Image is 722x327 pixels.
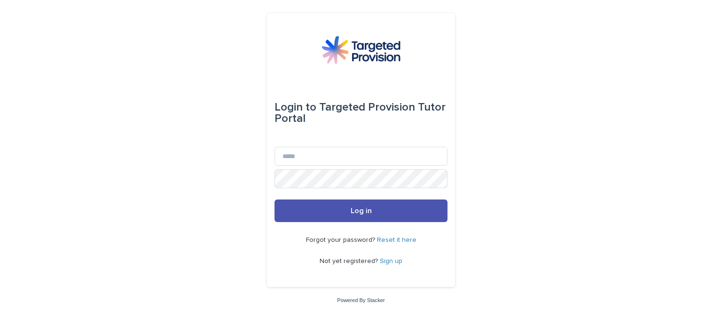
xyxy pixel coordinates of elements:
[306,237,377,243] span: Forgot your password?
[322,36,400,64] img: M5nRWzHhSzIhMunXDL62
[351,207,372,215] span: Log in
[275,102,316,113] span: Login to
[275,199,447,222] button: Log in
[275,94,447,132] div: Targeted Provision Tutor Portal
[380,258,402,264] a: Sign up
[320,258,380,264] span: Not yet registered?
[377,237,416,243] a: Reset it here
[337,297,385,303] a: Powered By Stacker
